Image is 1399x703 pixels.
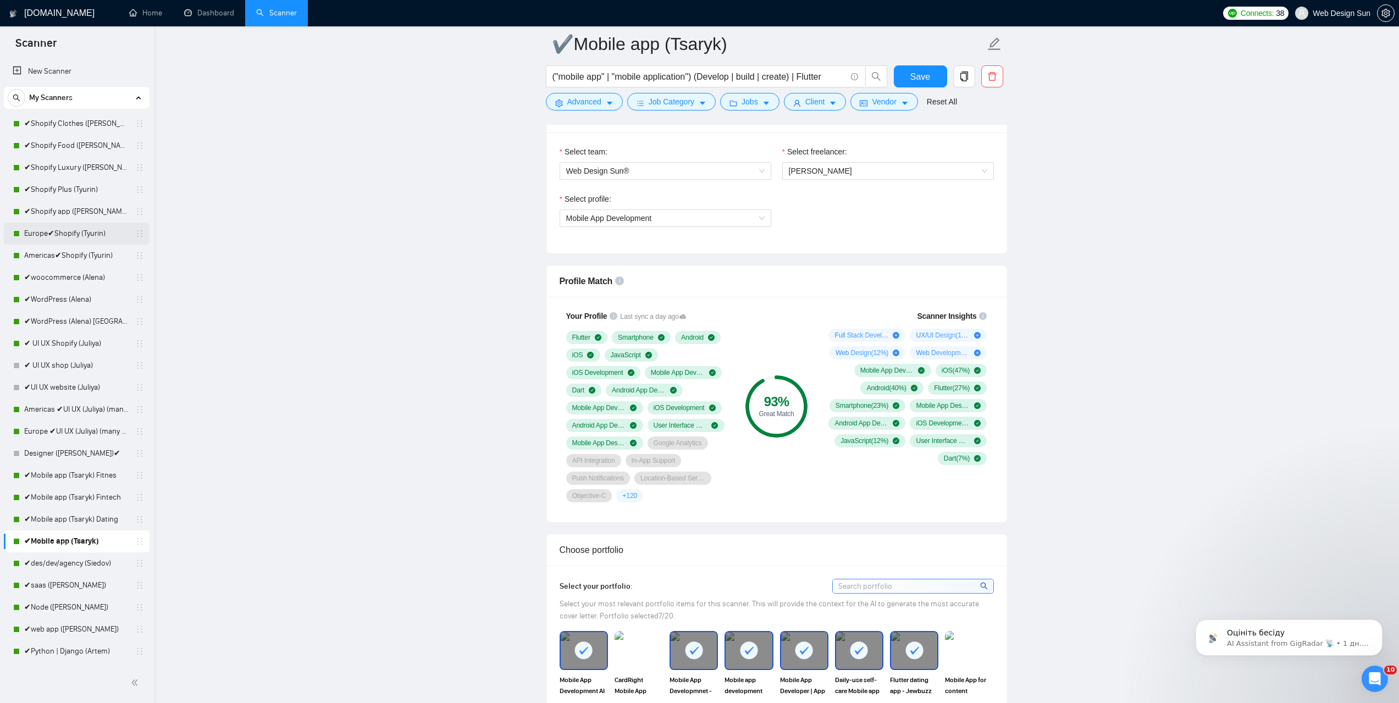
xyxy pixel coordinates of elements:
[24,596,129,618] a: ✔Node ([PERSON_NAME])
[917,312,976,320] span: Scanner Insights
[910,70,930,84] span: Save
[135,427,144,436] span: holder
[24,618,129,640] a: ✔web app ([PERSON_NAME])
[622,491,637,500] span: + 120
[670,674,718,696] span: Mobile App Developmnet - Flutter IOS Android Design
[135,471,144,480] span: holder
[980,580,989,592] span: search
[24,508,129,530] a: ✔Mobile app (Tsaryk) Dating
[681,333,704,342] span: Android
[572,351,583,359] span: iOS
[1179,596,1399,673] iframe: Intercom notifications сообщение
[745,411,808,417] div: Great Match
[974,367,981,374] span: check-circle
[567,96,601,108] span: Advanced
[24,398,129,420] a: Americas ✔UI UX (Juliya) (many posts)
[572,421,626,430] span: Android App Development
[24,201,129,223] a: ✔Shopify app ([PERSON_NAME])
[630,440,637,446] span: check-circle
[865,65,887,87] button: search
[720,93,779,110] button: folderJobscaret-down
[840,436,888,445] span: JavaScript ( 12 %)
[893,438,899,444] span: check-circle
[612,386,666,395] span: Android App Development
[24,420,129,442] a: Europe ✔UI UX (Juliya) (many posts)
[135,537,144,546] span: holder
[709,369,716,376] span: check-circle
[784,93,847,110] button: userClientcaret-down
[24,662,129,684] a: ✔laravel | vue | react ([PERSON_NAME])
[572,491,606,500] span: Objective-C
[560,534,994,566] div: Choose portfolio
[836,401,888,410] span: Smartphone ( 23 %)
[566,214,652,223] span: Mobile App Development
[982,71,1003,81] span: delete
[618,333,654,342] span: Smartphone
[24,640,129,662] a: ✔Python | Django (Artem)
[1384,666,1397,674] span: 10
[893,402,899,409] span: check-circle
[872,96,896,108] span: Vendor
[24,355,129,377] a: ✔ UI UX shop (Juliya)
[24,333,129,355] a: ✔ UI UX Shopify (Juliya)
[131,677,142,688] span: double-left
[24,135,129,157] a: ✔Shopify Food ([PERSON_NAME])
[974,385,981,391] span: check-circle
[560,674,608,696] span: Mobile App Development AI Generation Flutter IOS Andriod
[1276,7,1284,19] span: 38
[658,334,665,341] span: check-circle
[974,350,981,356] span: plus-circle
[782,146,847,158] label: Select freelancer:
[566,312,607,320] span: Your Profile
[901,99,909,107] span: caret-down
[8,94,25,102] span: search
[555,99,563,107] span: setting
[632,456,676,465] span: In-App Support
[606,99,613,107] span: caret-down
[987,37,1002,51] span: edit
[129,8,162,18] a: homeHome
[725,674,773,696] span: Mobile app development IOS Andriod Flutter Mob Application Developer
[595,334,601,341] span: check-circle
[566,163,765,179] span: Web Design Sun®
[24,377,129,398] a: ✔UI UX website (Juliya)
[610,312,617,320] span: info-circle
[911,385,917,391] span: check-circle
[135,317,144,326] span: holder
[699,99,706,107] span: caret-down
[7,35,65,58] span: Scanner
[833,579,993,593] input: Search portfolio
[628,369,634,376] span: check-circle
[24,574,129,596] a: ✔saas ([PERSON_NAME])
[789,167,852,175] span: [PERSON_NAME]
[13,60,141,82] a: New Scanner
[851,73,858,80] span: info-circle
[572,403,626,412] span: Mobile App Development
[135,163,144,172] span: holder
[860,99,867,107] span: idcard
[24,530,129,552] a: ✔Mobile app (Tsaryk)
[560,146,607,158] label: Select team:
[135,405,144,414] span: holder
[974,438,981,444] span: check-circle
[615,276,624,285] span: info-circle
[552,30,985,58] input: Scanner name...
[24,157,129,179] a: ✔Shopify Luxury ([PERSON_NAME])
[135,207,144,216] span: holder
[893,420,899,427] span: check-circle
[916,419,970,428] span: iOS Development ( 12 %)
[894,65,947,87] button: Save
[762,99,770,107] span: caret-down
[135,141,144,150] span: holder
[135,449,144,458] span: holder
[709,405,716,411] span: check-circle
[1378,9,1394,18] span: setting
[945,674,993,696] span: Mobile App for content management/creation
[620,312,686,322] span: Last sync a day ago
[927,96,957,108] a: Reset All
[572,439,626,447] span: Mobile App Design
[651,368,705,377] span: Mobile App Development
[135,119,144,128] span: holder
[135,515,144,524] span: holder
